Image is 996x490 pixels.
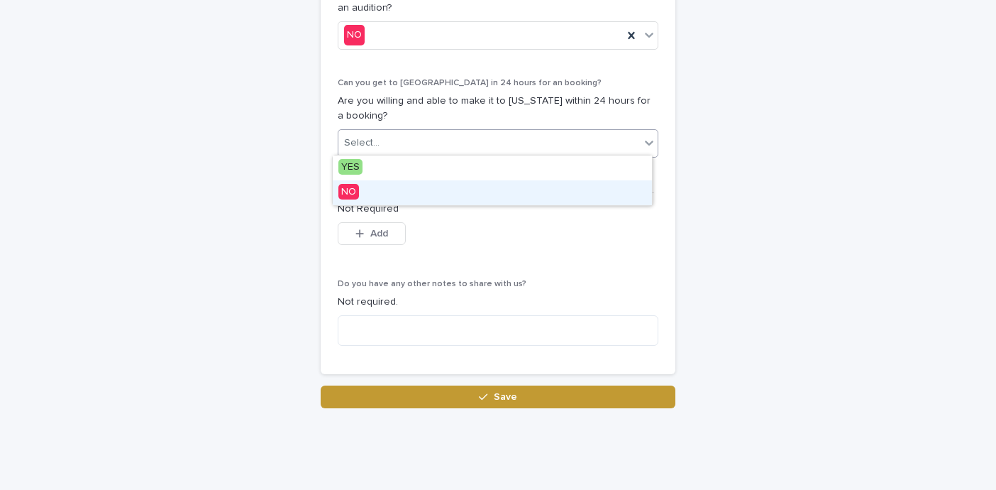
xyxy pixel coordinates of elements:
span: NO [338,184,359,200]
div: NO [344,25,365,45]
span: Save [494,392,517,402]
span: YES [338,159,363,175]
p: Are you willing and able to make it to [US_STATE] within 24 hours for a booking? [338,94,658,124]
button: Save [321,386,675,408]
span: Add [370,229,388,239]
p: Not required. [338,295,658,310]
span: Do you have any other notes to share with us? [338,280,526,288]
button: Add [338,222,406,245]
div: NO [333,180,652,205]
div: Select... [344,136,380,151]
div: YES [333,156,652,180]
p: Not Required [338,202,658,217]
span: Can you get to [GEOGRAPHIC_DATA] in 24 hours for an booking? [338,79,602,87]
